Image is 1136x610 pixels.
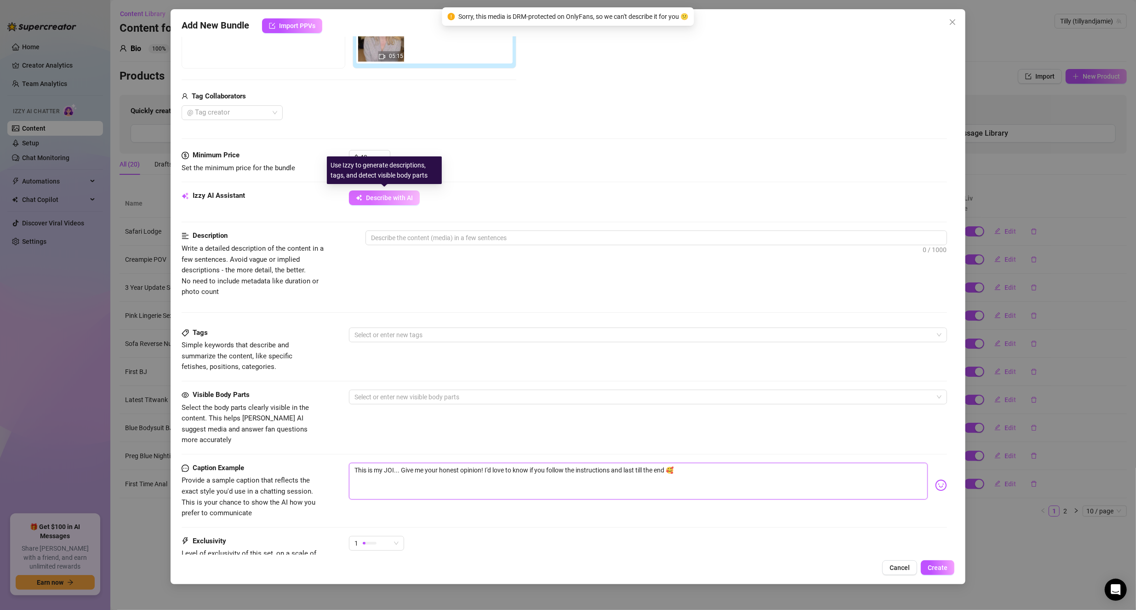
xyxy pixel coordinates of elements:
strong: Tag Collaborators [192,92,246,100]
strong: Minimum Price [193,151,240,159]
span: Close [945,18,960,26]
span: tag [182,329,189,337]
strong: Izzy AI Assistant [193,191,245,200]
span: Write a detailed description of the content in a few sentences. Avoid vague or implied descriptio... [182,244,324,296]
button: Describe with AI [349,190,420,205]
span: Select the body parts clearly visible in the content. This helps [PERSON_NAME] AI suggest media a... [182,403,309,444]
span: 05:15 [389,53,403,59]
span: user [182,91,188,102]
div: 05:15 [358,16,404,62]
img: media [358,16,404,62]
div: Open Intercom Messenger [1105,579,1127,601]
span: Describe with AI [366,194,413,201]
span: Simple keywords that describe and summarize the content, like specific fetishes, positions, categ... [182,341,292,371]
strong: Description [193,231,228,240]
div: Use Izzy to generate descriptions, tags, and detect visible body parts [327,156,442,184]
span: eye [182,391,189,399]
span: close [949,18,956,26]
span: Level of exclusivity of this set, on a scale of 1 to 5. This helps the AI to drip content in the ... [182,549,316,579]
span: Sorry, this media is DRM-protected on OnlyFans, so we can't describe it for you 😕 [459,12,689,22]
textarea: This is my JOI... Give me your honest opinion! I'd love to know if you follow the instructions an... [349,463,928,500]
span: Provide a sample caption that reflects the exact style you'd use in a chatting session. This is y... [182,476,315,517]
span: exclamation-circle [448,13,455,20]
span: dollar [182,150,189,161]
span: Add New Bundle [182,18,249,33]
button: Close [945,15,960,29]
strong: Visible Body Parts [193,391,250,399]
span: Import PPVs [279,22,315,29]
strong: Exclusivity [193,537,226,545]
span: video-camera [379,53,385,60]
strong: Tags [193,328,208,337]
span: Set the minimum price for the bundle [182,164,295,172]
span: import [269,23,275,29]
span: message [182,463,189,474]
button: Import PPVs [262,18,322,33]
span: Cancel [890,564,910,571]
button: Create [921,560,954,575]
img: svg%3e [935,479,947,491]
span: 1 [354,536,358,550]
span: thunderbolt [182,536,189,547]
button: Cancel [882,560,917,575]
strong: Caption Example [193,464,244,472]
span: Create [928,564,948,571]
span: align-left [182,230,189,242]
